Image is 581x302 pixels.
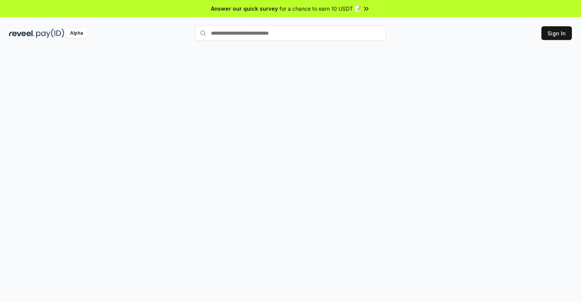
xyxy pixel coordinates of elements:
[279,5,361,13] span: for a chance to earn 10 USDT 📝
[66,29,87,38] div: Alpha
[541,26,572,40] button: Sign In
[36,29,64,38] img: pay_id
[211,5,278,13] span: Answer our quick survey
[9,29,35,38] img: reveel_dark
